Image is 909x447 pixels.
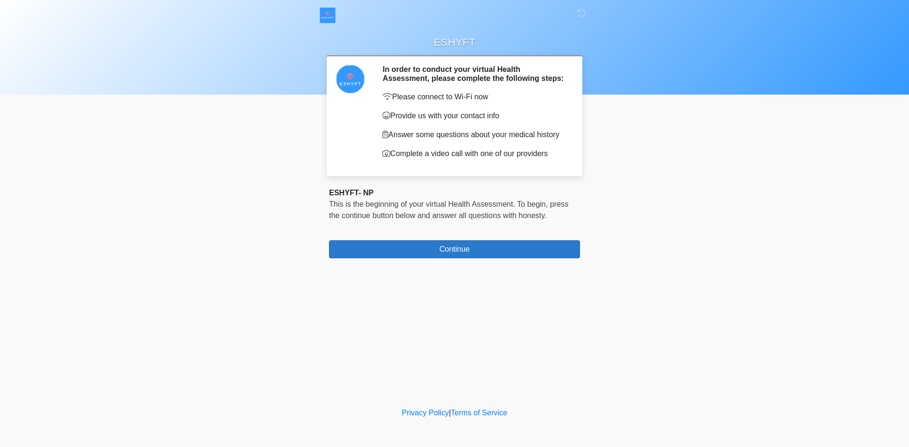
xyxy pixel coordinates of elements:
p: Complete a video call with one of our providers [383,148,566,159]
p: Please connect to Wi-Fi now [383,91,566,103]
a: | [449,409,451,417]
button: Continue [329,240,580,258]
div: ESHYFT- NP [329,187,580,199]
p: Answer some questions about your medical history [383,129,566,140]
a: Terms of Service [451,409,507,417]
span: This is the beginning of your virtual Health Assessment. ﻿﻿﻿﻿﻿﻿To begin, ﻿﻿﻿﻿﻿﻿﻿﻿﻿﻿﻿﻿﻿﻿﻿﻿﻿﻿press ... [329,200,569,219]
a: Privacy Policy [402,409,449,417]
h2: In order to conduct your virtual Health Assessment, please complete the following steps: [383,65,566,83]
p: Provide us with your contact info [383,110,566,122]
img: ESHYFT Logo [320,7,336,23]
h1: ESHYFT [322,34,587,52]
img: Agent Avatar [336,65,365,93]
